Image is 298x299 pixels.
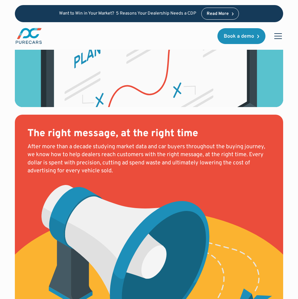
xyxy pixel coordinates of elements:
[15,27,43,45] img: purecars logo
[217,28,265,44] a: Book a demo
[201,8,239,20] a: Read More
[207,12,229,16] div: Read More
[271,29,283,44] div: menu
[59,11,196,16] p: Want to Win in Your Market? 5 Reasons Your Dealership Needs a CDP
[27,143,271,175] div: After more than a decade studying market data and car buyers throughout the buying journey, we kn...
[224,34,254,39] div: Book a demo
[15,27,43,45] a: main
[27,127,271,141] h3: The right message, at the right time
